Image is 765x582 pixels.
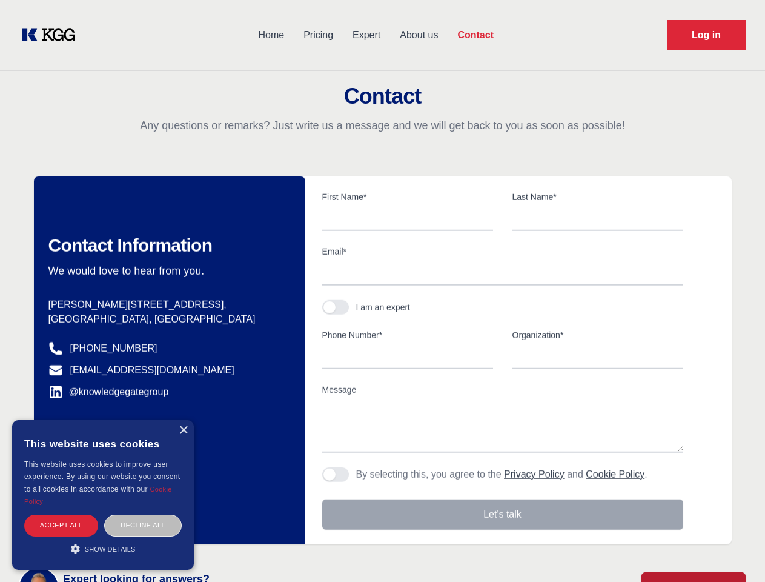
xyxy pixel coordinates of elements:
[24,543,182,555] div: Show details
[704,524,765,582] iframe: Chat Widget
[322,500,683,530] button: Let's talk
[294,19,343,51] a: Pricing
[390,19,448,51] a: About us
[15,84,750,109] h2: Contact
[15,118,750,133] p: Any questions or remarks? Just write us a message and we will get back to you as soon as possible!
[19,25,85,45] a: KOL Knowledge Platform: Talk to Key External Experts (KEE)
[85,546,136,553] span: Show details
[48,385,169,400] a: @knowledgegategroup
[504,469,565,480] a: Privacy Policy
[48,298,286,312] p: [PERSON_NAME][STREET_ADDRESS],
[48,312,286,327] p: [GEOGRAPHIC_DATA], [GEOGRAPHIC_DATA]
[70,363,234,378] a: [EMAIL_ADDRESS][DOMAIN_NAME]
[356,467,647,482] p: By selecting this, you agree to the and .
[24,460,180,493] span: This website uses cookies to improve user experience. By using our website you consent to all coo...
[322,384,683,396] label: Message
[343,19,390,51] a: Expert
[356,301,411,313] div: I am an expert
[179,426,188,435] div: Close
[70,341,157,356] a: [PHONE_NUMBER]
[24,515,98,536] div: Accept all
[448,19,503,51] a: Contact
[322,329,493,341] label: Phone Number*
[24,429,182,458] div: This website uses cookies
[48,235,286,256] h2: Contact Information
[248,19,294,51] a: Home
[24,486,172,505] a: Cookie Policy
[48,264,286,278] p: We would love to hear from you.
[667,20,746,50] a: Request Demo
[322,191,493,203] label: First Name*
[512,191,683,203] label: Last Name*
[586,469,644,480] a: Cookie Policy
[104,515,182,536] div: Decline all
[322,246,683,258] label: Email*
[512,329,683,341] label: Organization*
